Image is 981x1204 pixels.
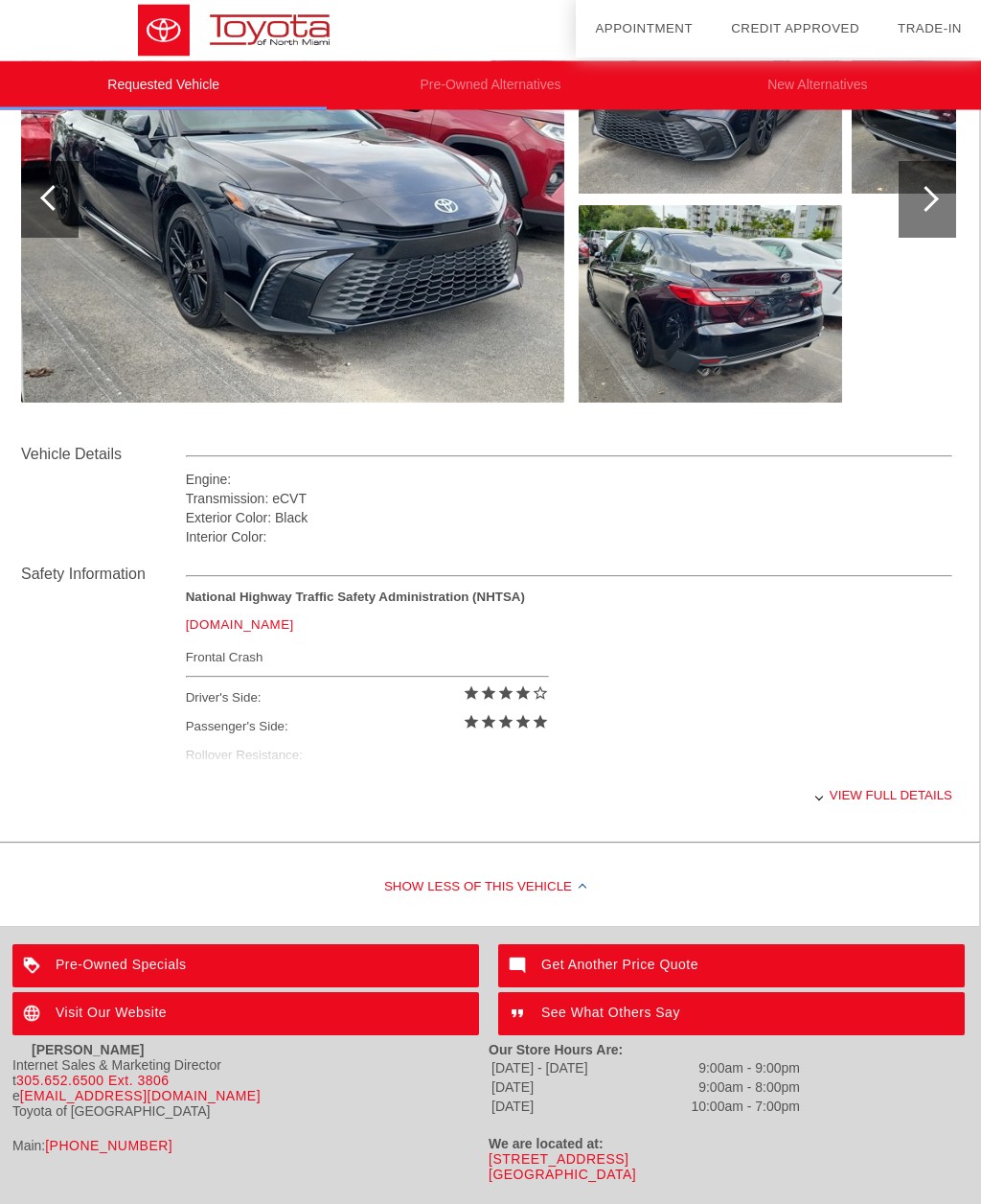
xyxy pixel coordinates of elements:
[480,714,497,731] i: star
[654,61,981,110] li: New Alternatives
[21,564,186,587] div: Safety Information
[186,646,549,670] div: Frontal Crash
[186,618,294,633] a: [DOMAIN_NAME]
[45,1139,172,1154] a: [PHONE_NUMBER]
[12,945,479,988] a: Pre-Owned Specials
[20,1089,261,1104] a: [EMAIL_ADDRESS][DOMAIN_NAME]
[480,685,497,703] i: star
[16,1074,170,1089] a: 305.652.6500 Ext. 3806
[490,1079,635,1097] td: [DATE]
[21,444,186,467] div: Vehicle Details
[463,685,480,703] i: star
[637,1060,801,1077] td: 9:00am - 9:00pm
[186,684,549,713] div: Driver's Side:
[595,21,693,35] a: Appointment
[12,993,479,1036] a: Visit Our Website
[489,1137,604,1152] strong: We are located at:
[489,1043,623,1058] strong: Our Store Hours Are:
[498,945,541,988] img: ic_mode_comment_white_24dp_2x.png
[498,945,965,988] a: Get Another Price Quote
[12,945,56,988] img: ic_loyalty_white_24dp_2x.png
[498,993,965,1036] a: See What Others Say
[497,685,514,703] i: star
[490,1099,635,1116] td: [DATE]
[186,509,952,528] div: Exterior Color: Black
[637,1099,801,1116] td: 10:00am - 7:00pm
[12,993,56,1036] img: ic_language_white_24dp_2x.png
[898,21,962,35] a: Trade-In
[498,993,541,1036] img: ic_format_quote_white_24dp_2x.png
[514,714,532,731] i: star
[497,714,514,731] i: star
[186,713,549,742] div: Passenger's Side:
[463,714,480,731] i: star
[186,490,952,509] div: Transmission: eCVT
[490,1060,635,1077] td: [DATE] - [DATE]
[186,528,952,547] div: Interior Color:
[186,590,525,605] strong: National Highway Traffic Safety Administration (NHTSA)
[186,471,952,490] div: Engine:
[32,1043,144,1058] strong: [PERSON_NAME]
[731,21,859,35] a: Credit Approved
[532,714,549,731] i: star
[579,206,842,404] img: 1e1054e8b417aa75a1a3a10e846f1624x.jpg
[12,1058,489,1120] div: Internet Sales & Marketing Director t e Toyota of [GEOGRAPHIC_DATA]
[12,1139,489,1154] div: Main:
[532,685,549,703] i: star_border
[637,1079,801,1097] td: 9:00am - 8:00pm
[186,773,952,820] div: View full details
[327,61,653,110] li: Pre-Owned Alternatives
[514,685,532,703] i: star
[489,1152,636,1183] a: [STREET_ADDRESS][GEOGRAPHIC_DATA]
